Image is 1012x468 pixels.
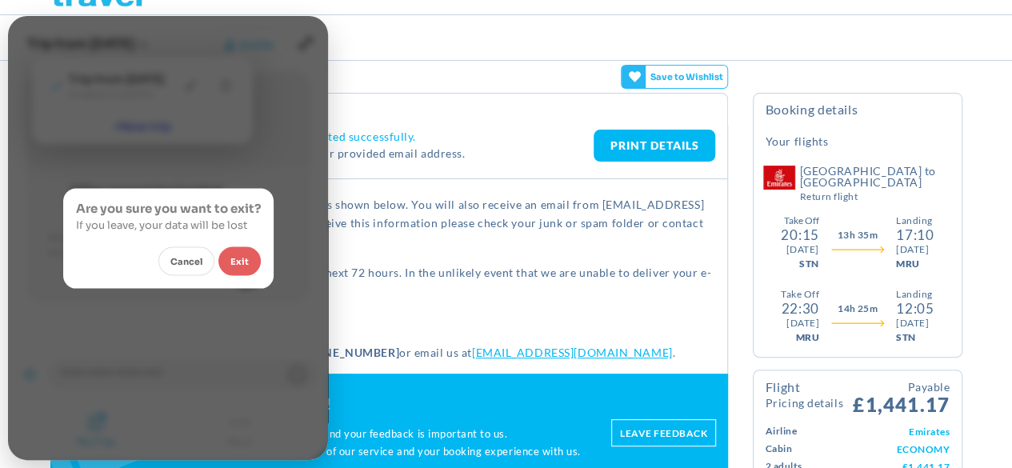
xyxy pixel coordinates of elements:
h2: Booking Summary [50,15,158,60]
h5: Your Flights [765,134,828,150]
p: A confirmation email has been sent to your provided email address. [103,144,594,162]
div: Landing [896,287,934,302]
div: MRU [795,330,818,345]
div: [DATE] [895,242,933,257]
td: Emirates [840,422,949,440]
p: We are continuously working to improve our service and your feedback is important to us. We will ... [62,426,596,460]
strong: [PHONE_NUMBER] [294,346,399,359]
gamitee-draggable-frame: Joyned Window [8,16,328,460]
div: [DATE] [896,316,934,330]
a: PRINT DETAILS [594,130,715,162]
h4: Thank You. Your booking has been completed successfully. [103,130,594,144]
h5: [GEOGRAPHIC_DATA] to [GEOGRAPHIC_DATA] [799,166,950,202]
p: For any further assistance please call us on or email us at . [63,343,716,362]
small: Return Flight [799,192,950,202]
div: [DATE] [786,242,818,257]
h4: Flight [765,381,842,409]
div: Take Off [781,287,819,302]
div: Take Off [783,214,818,228]
span: 14h 25m [837,302,877,316]
gamitee-button: Get your friends' opinions [621,65,729,89]
small: Pricing Details [765,398,842,409]
img: Emirates [762,166,794,190]
div: 12:05 [896,302,934,316]
div: STN [896,330,934,345]
div: [DATE] [786,316,818,330]
div: 22:30 [781,302,818,316]
h2: Please share your experience with us! [62,394,596,414]
div: 20:15 [781,228,818,242]
small: Payable [853,378,950,395]
a: [EMAIL_ADDRESS][DOMAIN_NAME] [472,346,673,359]
div: MRU [895,257,933,271]
div: STN [799,257,818,271]
h4: Booking Details [765,102,950,130]
div: Landing [895,214,933,228]
p: Your booking has been created and the itinerary is shown below. You will also receive an email fr... [63,195,716,251]
td: ECONOMY [840,440,949,458]
td: Cabin [765,440,840,458]
p: You should expect to receive your e-ticket in the next 72 hours. In the unlikely event that we ar... [63,263,716,301]
a: Leave feedback [611,419,716,446]
span: £1,441.17 [853,378,950,414]
h2: Booking Confirmation [63,102,716,118]
span: 13h 35m [837,228,877,242]
div: 17:10 [895,228,933,242]
td: Airline [765,422,840,440]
